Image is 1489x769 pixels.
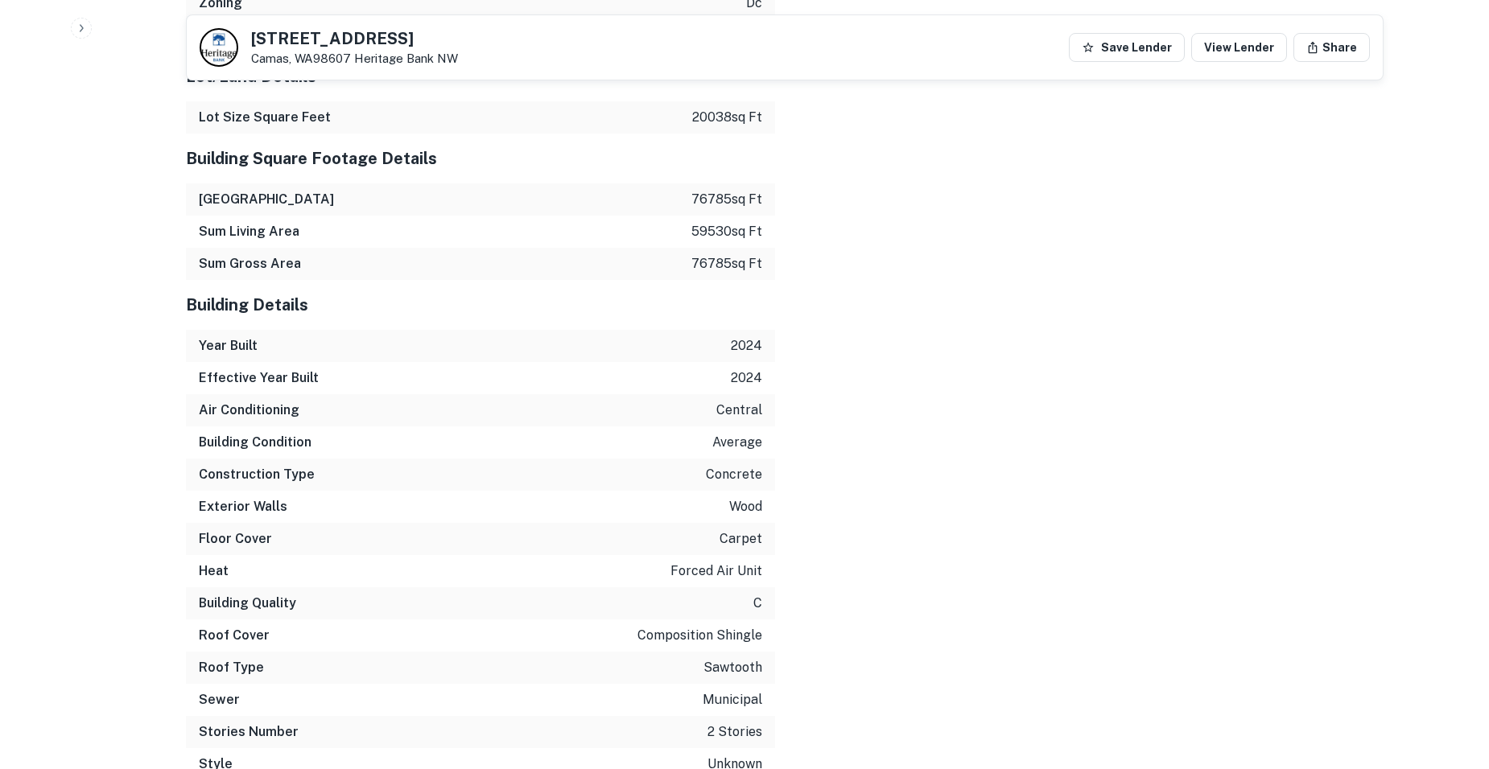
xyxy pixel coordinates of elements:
a: View Lender [1191,33,1287,62]
button: Save Lender [1069,33,1185,62]
p: 59530 sq ft [691,222,762,241]
h6: Sewer [199,690,240,709]
h6: Roof Cover [199,626,270,645]
button: Share [1293,33,1370,62]
h6: Exterior Walls [199,497,287,516]
p: 2024 [731,368,762,388]
p: 76785 sq ft [691,254,762,273]
p: wood [729,497,762,516]
h6: Building Quality [199,594,296,613]
p: carpet [720,529,762,549]
h6: Air Conditioning [199,401,299,420]
h6: Sum Gross Area [199,254,301,273]
p: composition shingle [637,626,762,645]
h6: Effective Year Built [199,368,319,388]
p: municipal [703,690,762,709]
p: sawtooth [703,658,762,677]
p: forced air unit [670,561,762,581]
p: 2 stories [707,722,762,742]
p: average [712,433,762,452]
a: Heritage Bank NW [354,51,458,65]
h5: Building Square Footage Details [186,146,775,171]
h6: Construction Type [199,465,315,484]
iframe: Chat Widget [1409,640,1489,718]
h6: Year Built [199,336,258,356]
h6: Heat [199,561,229,581]
h6: Roof Type [199,658,264,677]
p: 20038 sq ft [692,108,762,127]
p: Camas, WA98607 [251,51,458,66]
p: concrete [706,465,762,484]
p: 2024 [731,336,762,356]
h6: [GEOGRAPHIC_DATA] [199,190,334,209]
h6: Sum Living Area [199,222,299,241]
h5: Building Details [186,293,775,317]
h6: Floor Cover [199,529,272,549]
h6: Building Condition [199,433,311,452]
p: 76785 sq ft [691,190,762,209]
h5: [STREET_ADDRESS] [251,31,458,47]
h6: Stories Number [199,722,299,742]
p: central [716,401,762,420]
h6: Lot Size Square Feet [199,108,331,127]
p: c [753,594,762,613]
